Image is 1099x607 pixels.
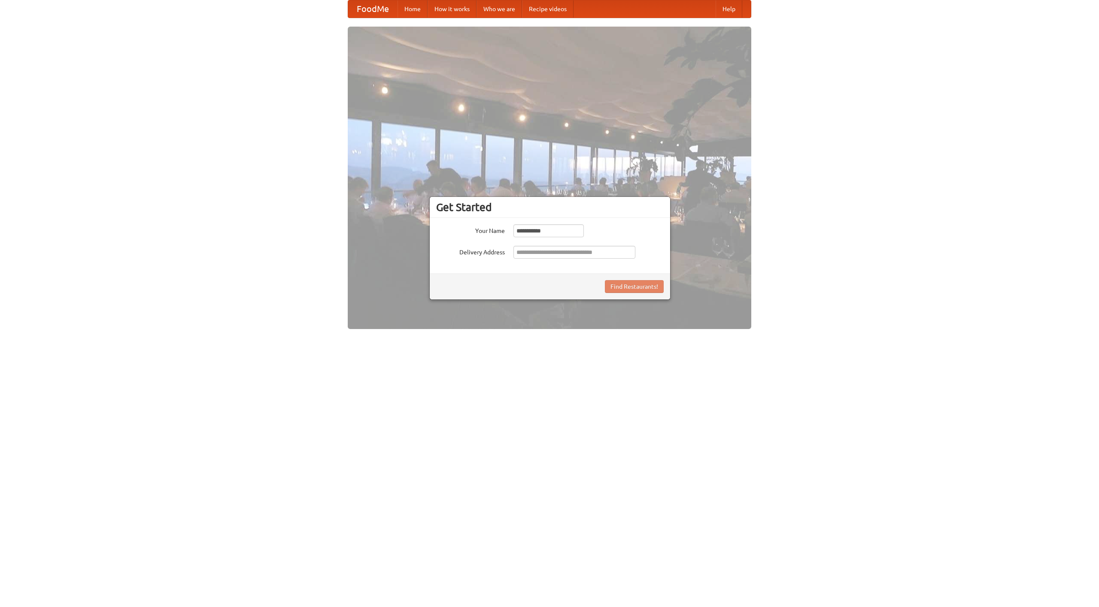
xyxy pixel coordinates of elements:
h3: Get Started [436,201,664,214]
a: Recipe videos [522,0,574,18]
a: Home [398,0,428,18]
label: Delivery Address [436,246,505,257]
a: How it works [428,0,477,18]
a: Help [716,0,742,18]
label: Your Name [436,224,505,235]
button: Find Restaurants! [605,280,664,293]
a: FoodMe [348,0,398,18]
a: Who we are [477,0,522,18]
